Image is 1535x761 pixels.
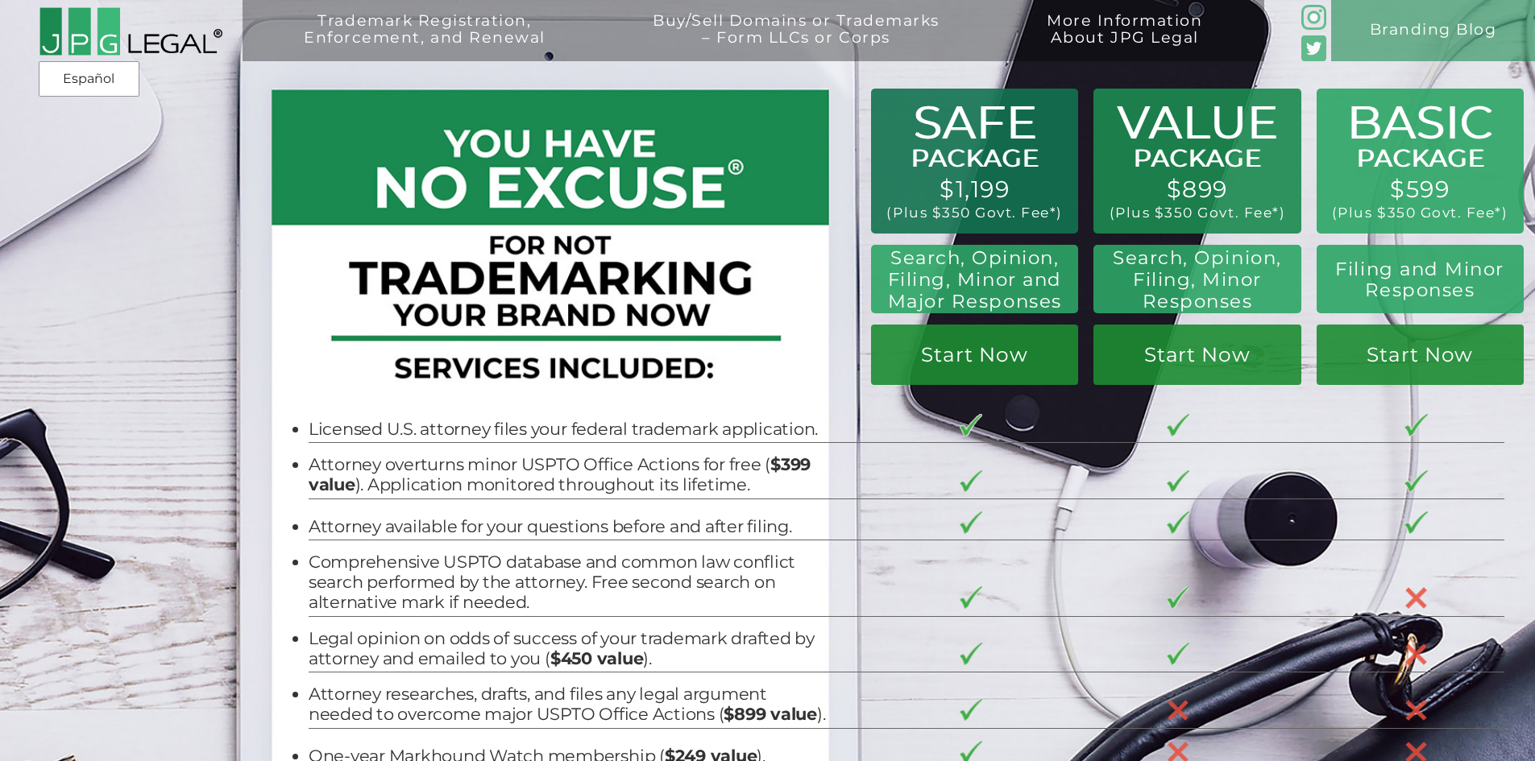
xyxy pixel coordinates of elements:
b: $450 value [550,648,644,668]
li: Comprehensive USPTO database and common law conflict search performed by the attorney. Free secon... [309,552,826,612]
img: checkmark-border-3.png [960,586,983,609]
a: Start Now [1093,325,1301,385]
li: Licensed U.S. attorney files your federal trademark application. [309,420,826,440]
a: Start Now [1317,325,1524,385]
a: Trademark Registration,Enforcement, and Renewal [258,13,591,74]
img: checkmark-border-3.png [960,470,983,493]
img: checkmark-border-3.png [960,414,983,436]
img: glyph-logo_May2016-green3-90.png [1301,5,1327,31]
h2: Search, Opinion, Filing, Minor and Major Responses [881,247,1069,312]
li: Legal opinion on odds of success of your trademark drafted by attorney and emailed to you ( ). [309,629,826,669]
img: checkmark-border-3.png [1167,586,1190,609]
img: checkmark-border-3.png [1404,414,1428,436]
img: X-30-3.png [1404,586,1428,610]
img: X-30-3.png [1404,699,1428,722]
a: More InformationAbout JPG Legal [1001,13,1249,74]
li: Attorney available for your questions before and after filing. [309,517,826,537]
img: checkmark-border-3.png [960,511,983,534]
img: checkmark-border-3.png [1404,511,1428,534]
img: checkmark-border-3.png [1404,470,1428,493]
h2: Filing and Minor Responses [1329,258,1512,301]
a: Start Now [871,325,1078,385]
li: Attorney overturns minor USPTO Office Actions for free ( ). Application monitored throughout its ... [309,455,826,495]
img: checkmark-border-3.png [1167,470,1190,493]
a: Español [44,64,135,93]
img: checkmark-border-3.png [1167,643,1190,665]
img: checkmark-border-3.png [960,643,983,665]
a: Buy/Sell Domains or Trademarks– Form LLCs or Corps [607,13,985,74]
img: checkmark-border-3.png [1167,414,1190,436]
img: X-30-3.png [1404,643,1428,666]
img: checkmark-border-3.png [1167,511,1190,534]
img: Twitter_Social_Icon_Rounded_Square_Color-mid-green3-90.png [1301,35,1327,61]
b: $399 value [309,454,811,494]
h2: Search, Opinion, Filing, Minor Responses [1106,247,1289,312]
li: Attorney researches, drafts, and files any legal argument needed to overcome major USPTO Office A... [309,684,826,725]
b: $899 value [724,704,817,724]
img: checkmark-border-3.png [960,699,983,722]
img: 2016-logo-black-letters-3-r.png [39,6,223,56]
img: X-30-3.png [1167,699,1190,722]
